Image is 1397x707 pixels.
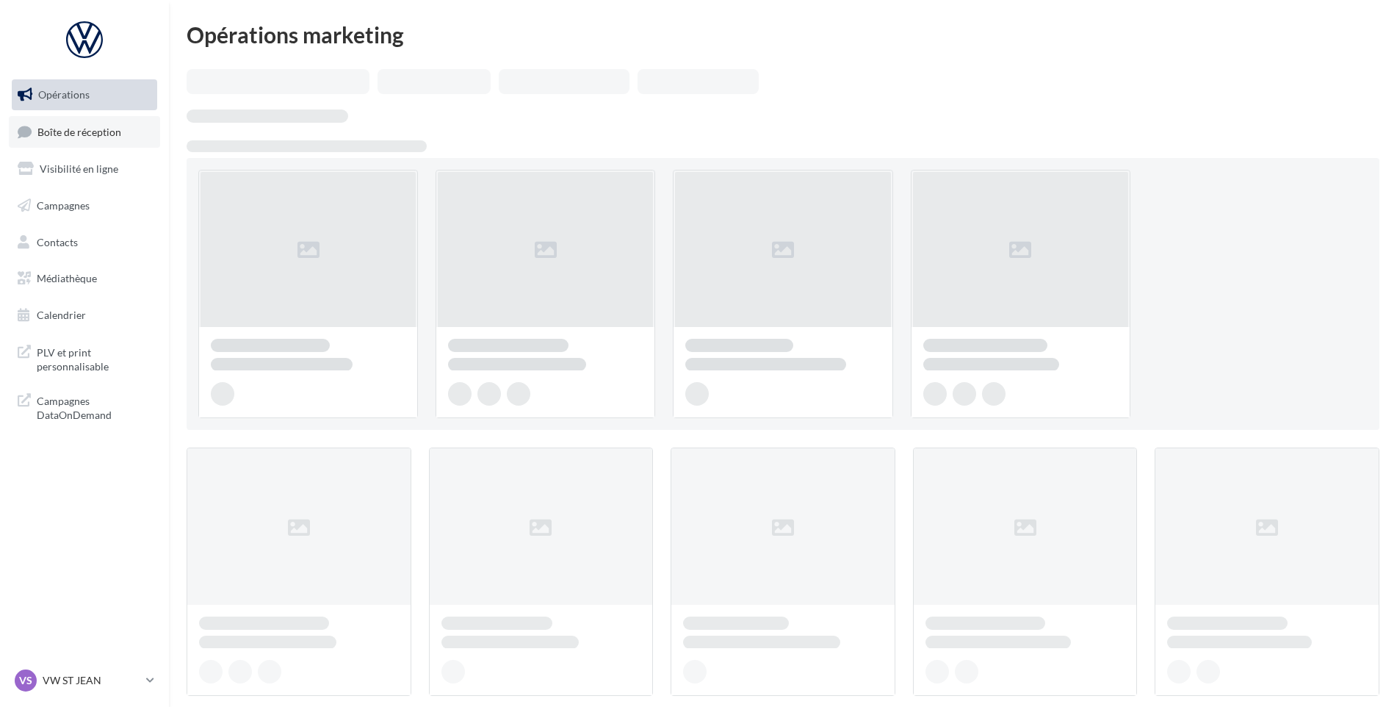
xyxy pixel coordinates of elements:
[9,227,160,258] a: Contacts
[9,154,160,184] a: Visibilité en ligne
[37,342,151,374] span: PLV et print personnalisable
[9,300,160,331] a: Calendrier
[9,263,160,294] a: Médiathèque
[40,162,118,175] span: Visibilité en ligne
[43,673,140,688] p: VW ST JEAN
[12,667,157,695] a: VS VW ST JEAN
[9,385,160,428] a: Campagnes DataOnDemand
[9,190,160,221] a: Campagnes
[37,391,151,423] span: Campagnes DataOnDemand
[9,337,160,380] a: PLV et print personnalisable
[37,235,78,248] span: Contacts
[37,199,90,212] span: Campagnes
[37,272,97,284] span: Médiathèque
[9,116,160,148] a: Boîte de réception
[19,673,32,688] span: VS
[38,88,90,101] span: Opérations
[37,309,86,321] span: Calendrier
[9,79,160,110] a: Opérations
[187,24,1379,46] div: Opérations marketing
[37,125,121,137] span: Boîte de réception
